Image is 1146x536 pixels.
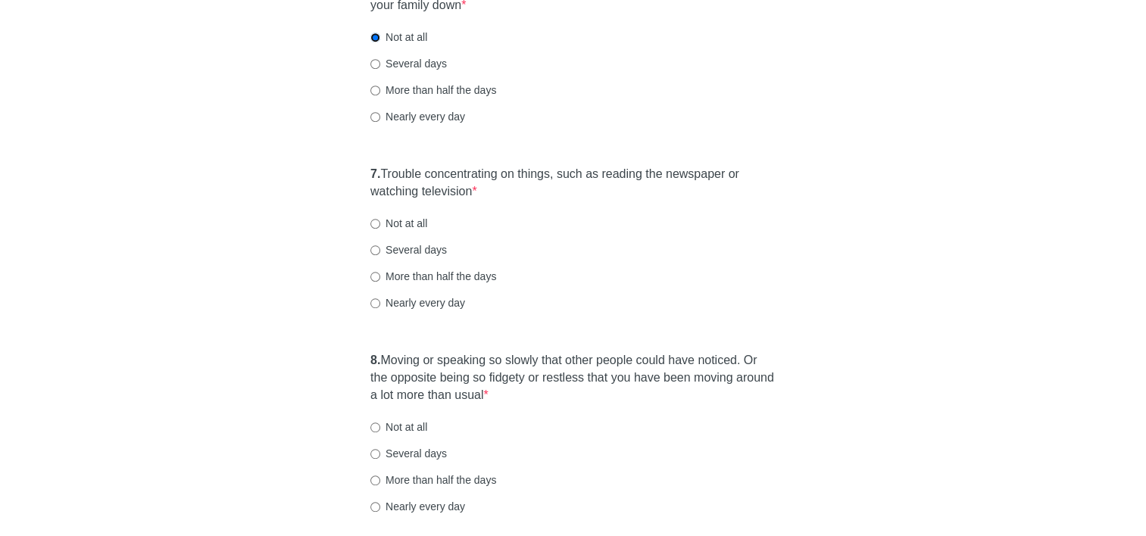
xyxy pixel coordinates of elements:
input: Several days [370,59,380,69]
label: Nearly every day [370,109,465,124]
input: Several days [370,245,380,255]
label: More than half the days [370,472,496,488]
label: Not at all [370,419,427,435]
label: Several days [370,446,447,461]
input: More than half the days [370,475,380,485]
input: Nearly every day [370,112,380,122]
input: Not at all [370,219,380,229]
label: Not at all [370,30,427,45]
label: Nearly every day [370,295,465,310]
strong: 7. [370,167,380,180]
label: Not at all [370,216,427,231]
strong: 8. [370,354,380,366]
label: More than half the days [370,83,496,98]
label: Several days [370,242,447,257]
label: Trouble concentrating on things, such as reading the newspaper or watching television [370,166,776,201]
input: Nearly every day [370,298,380,308]
input: More than half the days [370,272,380,282]
input: Nearly every day [370,502,380,512]
label: Several days [370,56,447,71]
input: More than half the days [370,86,380,95]
input: Not at all [370,33,380,42]
label: More than half the days [370,269,496,284]
label: Moving or speaking so slowly that other people could have noticed. Or the opposite being so fidge... [370,352,776,404]
input: Several days [370,449,380,459]
input: Not at all [370,422,380,432]
label: Nearly every day [370,499,465,514]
